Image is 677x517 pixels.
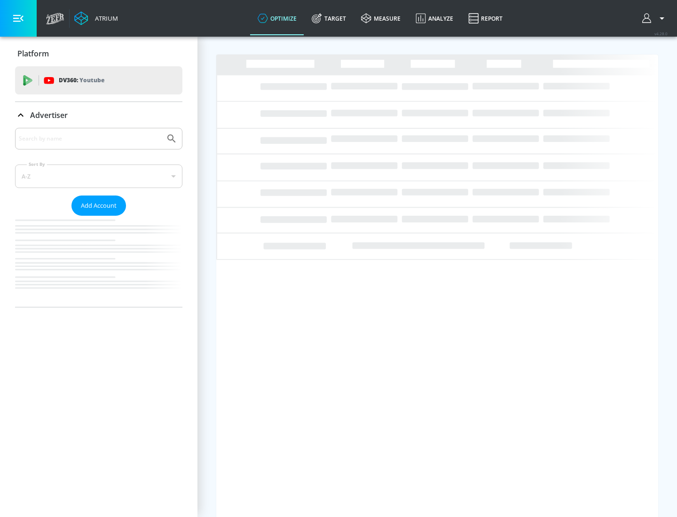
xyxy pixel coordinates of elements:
[354,1,408,35] a: measure
[17,48,49,59] p: Platform
[15,128,182,307] div: Advertiser
[91,14,118,23] div: Atrium
[71,196,126,216] button: Add Account
[15,216,182,307] nav: list of Advertiser
[461,1,510,35] a: Report
[59,75,104,86] p: DV360:
[19,133,161,145] input: Search by name
[15,40,182,67] div: Platform
[27,161,47,167] label: Sort By
[654,31,668,36] span: v 4.28.0
[304,1,354,35] a: Target
[15,102,182,128] div: Advertiser
[30,110,68,120] p: Advertiser
[79,75,104,85] p: Youtube
[250,1,304,35] a: optimize
[74,11,118,25] a: Atrium
[81,200,117,211] span: Add Account
[15,66,182,94] div: DV360: Youtube
[408,1,461,35] a: Analyze
[15,164,182,188] div: A-Z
